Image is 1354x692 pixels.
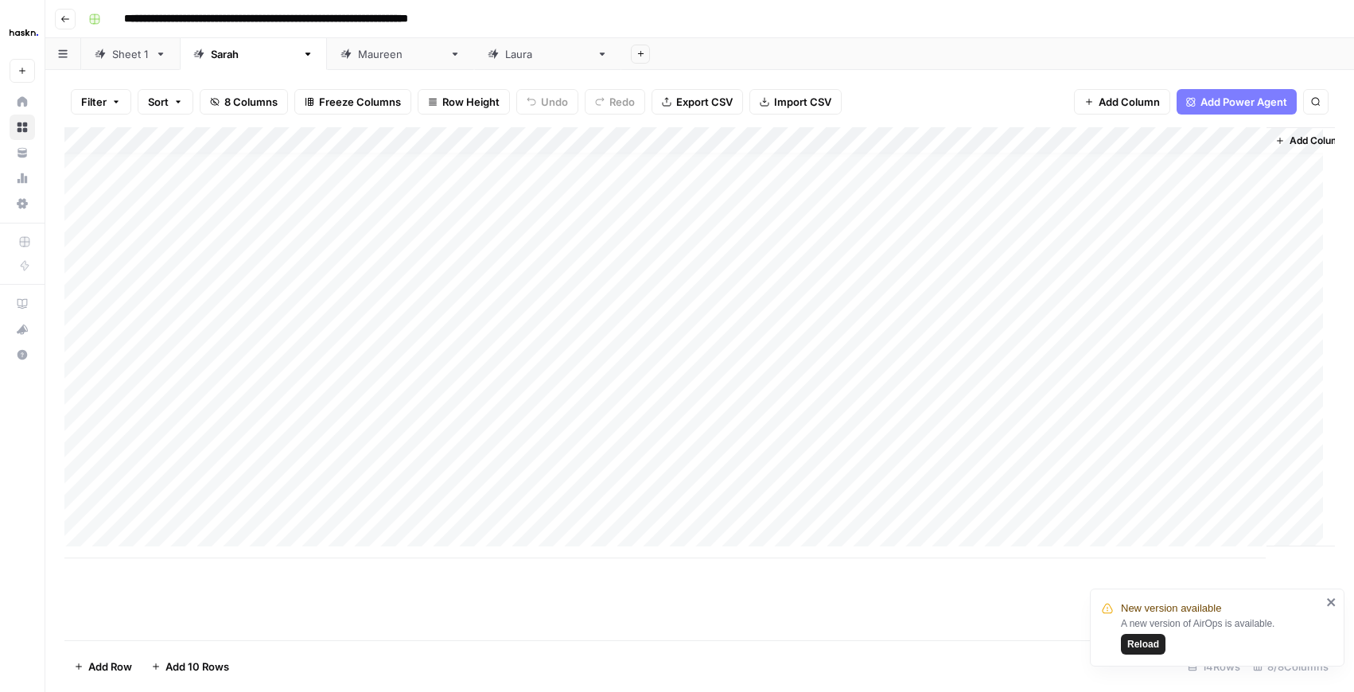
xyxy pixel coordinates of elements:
[1181,654,1247,679] div: 14 Rows
[64,654,142,679] button: Add Row
[10,165,35,191] a: Usage
[10,18,38,47] img: Haskn Logo
[10,317,35,342] button: What's new?
[165,659,229,675] span: Add 10 Rows
[1121,616,1321,655] div: A new version of AirOps is available.
[516,89,578,115] button: Undo
[327,38,474,70] a: [PERSON_NAME]
[224,94,278,110] span: 8 Columns
[10,140,35,165] a: Your Data
[1290,134,1345,148] span: Add Column
[585,89,645,115] button: Redo
[10,115,35,140] a: Browse
[200,89,288,115] button: 8 Columns
[774,94,831,110] span: Import CSV
[442,94,500,110] span: Row Height
[81,94,107,110] span: Filter
[474,38,621,70] a: [PERSON_NAME]
[138,89,193,115] button: Sort
[294,89,411,115] button: Freeze Columns
[211,46,296,62] div: [PERSON_NAME]
[1200,94,1287,110] span: Add Power Agent
[142,654,239,679] button: Add 10 Rows
[10,89,35,115] a: Home
[1099,94,1160,110] span: Add Column
[1269,130,1352,151] button: Add Column
[749,89,842,115] button: Import CSV
[1121,601,1221,616] span: New version available
[1247,654,1335,679] div: 8/8 Columns
[148,94,169,110] span: Sort
[10,317,34,341] div: What's new?
[10,191,35,216] a: Settings
[10,13,35,52] button: Workspace: Haskn
[541,94,568,110] span: Undo
[88,659,132,675] span: Add Row
[1074,89,1170,115] button: Add Column
[71,89,131,115] button: Filter
[112,46,149,62] div: Sheet 1
[10,342,35,367] button: Help + Support
[1326,596,1337,608] button: close
[505,46,590,62] div: [PERSON_NAME]
[319,94,401,110] span: Freeze Columns
[180,38,327,70] a: [PERSON_NAME]
[676,94,733,110] span: Export CSV
[1127,637,1159,651] span: Reload
[609,94,635,110] span: Redo
[358,46,443,62] div: [PERSON_NAME]
[418,89,510,115] button: Row Height
[1121,634,1165,655] button: Reload
[10,291,35,317] a: AirOps Academy
[652,89,743,115] button: Export CSV
[1177,89,1297,115] button: Add Power Agent
[81,38,180,70] a: Sheet 1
